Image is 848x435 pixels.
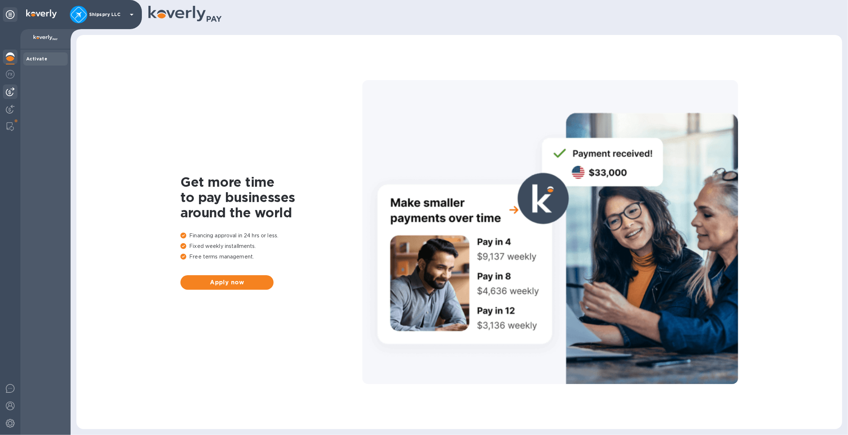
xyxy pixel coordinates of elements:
img: Logo [26,9,57,18]
b: Activate [26,56,47,62]
img: Foreign exchange [6,70,15,79]
p: Shipspry LLC [89,12,126,17]
p: Fixed weekly installments. [180,242,362,250]
h1: Get more time to pay businesses around the world [180,174,362,220]
p: Financing approval in 24 hrs or less. [180,232,362,240]
p: Free terms management. [180,253,362,261]
button: Apply now [180,275,274,290]
span: Apply now [186,278,268,287]
div: Unpin categories [3,7,17,22]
